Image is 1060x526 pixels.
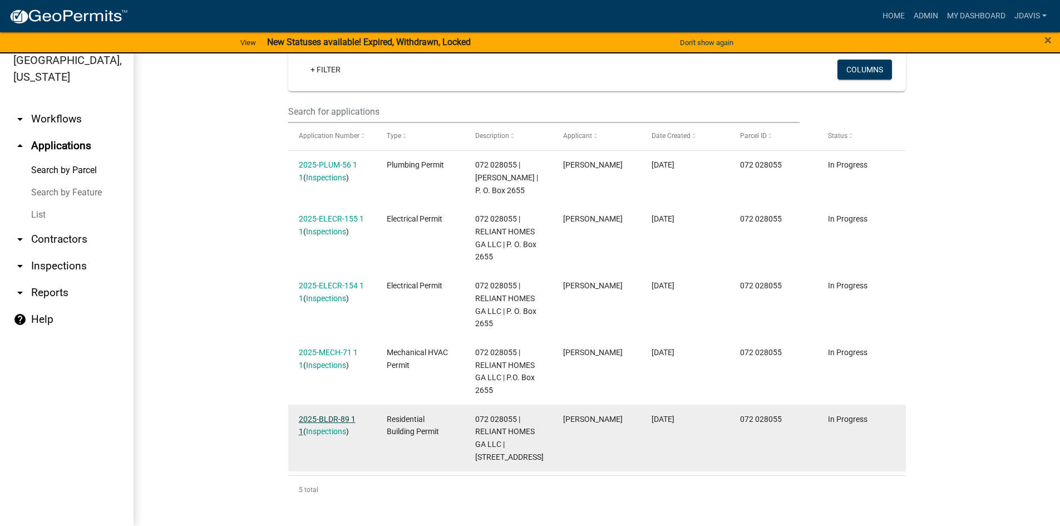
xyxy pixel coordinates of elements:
span: Melinda Landrum [563,160,623,169]
i: arrow_drop_down [13,259,27,273]
a: 2025-BLDR-89 1 1 [299,415,356,436]
a: 2025-PLUM-56 1 1 [299,160,357,182]
div: ( ) [299,159,366,184]
input: Search for applications [288,100,800,123]
span: Mechanical HVAC Permit [387,348,448,370]
span: 072 028055 | RELIANT HOMES GA LLC | P. O. Box 2655 [475,281,536,328]
div: ( ) [299,279,366,305]
datatable-header-cell: Application Number [288,123,377,150]
span: 072 028055 [740,160,782,169]
span: 072 028055 [740,415,782,424]
span: In Progress [828,348,867,357]
div: ( ) [299,346,366,372]
datatable-header-cell: Status [817,123,906,150]
a: 2025-ELECR-155 1 1 [299,214,364,236]
span: Type [387,132,401,140]
span: Description [475,132,509,140]
a: Home [878,6,909,27]
i: arrow_drop_down [13,233,27,246]
span: 03/18/2025 [652,214,674,223]
span: × [1044,32,1052,48]
a: + Filter [302,60,349,80]
button: Close [1044,33,1052,47]
span: Application Number [299,132,359,140]
span: 072 028055 [740,348,782,357]
span: Date Created [652,132,691,140]
span: 072 028055 | RELIANT HOMES GA LLC | P. O. Box 2655 [475,214,536,261]
span: Melinda Landrum [563,415,623,424]
a: Inspections [306,227,346,236]
datatable-header-cell: Description [465,123,553,150]
div: 5 total [288,476,906,504]
span: 03/18/2025 [652,160,674,169]
span: Applicant [563,132,592,140]
span: 03/14/2025 [652,415,674,424]
span: 072 028055 [740,281,782,290]
a: Admin [909,6,943,27]
a: View [236,33,260,52]
span: Melinda Landrum [563,214,623,223]
span: 072 028055 | RELIANT HOMES GA LLC | 113 HARMONY FARMS ORCHARD [475,415,544,461]
span: 072 028055 | Lance McCart | P. O. Box 2655 [475,160,538,195]
i: arrow_drop_down [13,286,27,299]
span: Electrical Permit [387,214,442,223]
span: In Progress [828,281,867,290]
a: My Dashboard [943,6,1010,27]
button: Don't show again [676,33,738,52]
span: Status [828,132,847,140]
span: Melinda Landrum [563,281,623,290]
span: 03/18/2025 [652,348,674,357]
span: Parcel ID [740,132,767,140]
datatable-header-cell: Date Created [641,123,729,150]
datatable-header-cell: Type [376,123,465,150]
a: 2025-MECH-71 1 1 [299,348,358,370]
i: help [13,313,27,326]
i: arrow_drop_up [13,139,27,153]
a: Inspections [306,294,346,303]
datatable-header-cell: Parcel ID [729,123,817,150]
span: In Progress [828,160,867,169]
a: jdavis [1010,6,1051,27]
span: Residential Building Permit [387,415,439,436]
a: Inspections [306,361,346,370]
span: 072 028055 | RELIANT HOMES GA LLC | P.O. Box 2655 [475,348,535,395]
span: Melinda Landrum [563,348,623,357]
span: Plumbing Permit [387,160,444,169]
div: ( ) [299,413,366,439]
span: 072 028055 [740,214,782,223]
a: Inspections [306,427,346,436]
span: Electrical Permit [387,281,442,290]
span: In Progress [828,415,867,424]
span: In Progress [828,214,867,223]
a: 2025-ELECR-154 1 1 [299,281,364,303]
div: ( ) [299,213,366,238]
i: arrow_drop_down [13,112,27,126]
span: 03/18/2025 [652,281,674,290]
a: Inspections [306,173,346,182]
strong: New Statuses available! Expired, Withdrawn, Locked [267,37,471,47]
datatable-header-cell: Applicant [553,123,641,150]
button: Columns [837,60,892,80]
